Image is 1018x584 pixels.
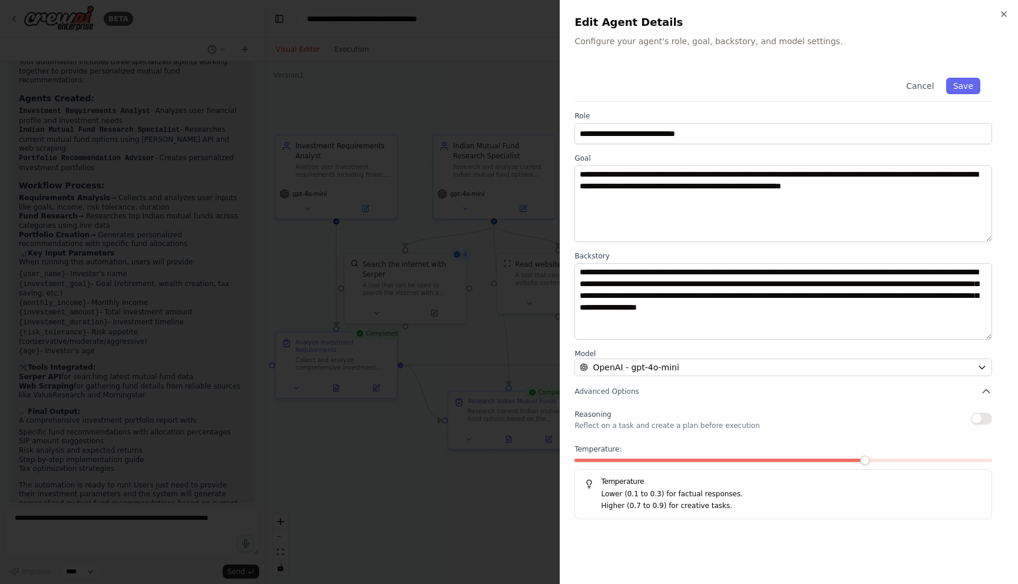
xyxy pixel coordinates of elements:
[574,154,992,163] label: Goal
[574,410,611,419] span: Reasoning
[574,349,992,359] label: Model
[584,477,982,486] h5: Temperature
[899,78,941,94] button: Cancel
[574,251,992,261] label: Backstory
[593,361,679,373] span: OpenAI - gpt-4o-mini
[601,489,982,500] p: Lower (0.1 to 0.3) for factual responses.
[601,500,982,512] p: Higher (0.7 to 0.9) for creative tasks.
[574,35,1004,47] p: Configure your agent's role, goal, backstory, and model settings.
[946,78,980,94] button: Save
[574,444,622,454] span: Temperature:
[574,14,1004,31] h2: Edit Agent Details
[574,386,992,397] button: Advanced Options
[574,359,992,376] button: OpenAI - gpt-4o-mini
[574,421,759,430] p: Reflect on a task and create a plan before execution
[574,387,639,396] span: Advanced Options
[574,111,992,121] label: Role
